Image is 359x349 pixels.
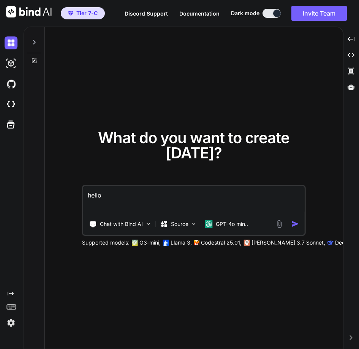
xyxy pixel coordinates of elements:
p: Source [171,220,188,228]
p: Codestral 25.01, [201,239,242,246]
span: Discord Support [125,10,168,17]
textarea: hello [83,186,305,214]
span: Dark mode [231,9,259,17]
button: premiumTier 7-C [61,7,105,19]
p: [PERSON_NAME] 3.7 Sonnet, [251,239,325,246]
button: Documentation [179,9,220,17]
button: Discord Support [125,9,168,17]
img: claude [244,240,250,246]
img: GPT-4 [132,240,138,246]
p: O3-mini, [139,239,161,246]
p: Supported models: [82,239,130,246]
img: Bind AI [6,6,52,17]
img: premium [68,11,73,16]
p: Llama 3, [171,239,192,246]
img: darkChat [5,36,17,49]
img: cloudideIcon [5,98,17,111]
img: GPT-4o mini [205,220,213,228]
p: GPT-4o min.. [216,220,248,228]
img: githubDark [5,77,17,90]
img: Pick Tools [145,221,152,227]
img: darkAi-studio [5,57,17,70]
img: settings [5,316,17,329]
img: Pick Models [191,221,197,227]
span: Tier 7-C [76,9,98,17]
span: Documentation [179,10,220,17]
img: attachment [275,220,284,228]
img: Mistral-AI [194,240,199,245]
span: What do you want to create [DATE]? [98,128,289,162]
button: Invite Team [291,6,347,21]
p: Chat with Bind AI [100,220,143,228]
img: claude [327,240,334,246]
img: icon [291,220,299,228]
img: Llama2 [163,240,169,246]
